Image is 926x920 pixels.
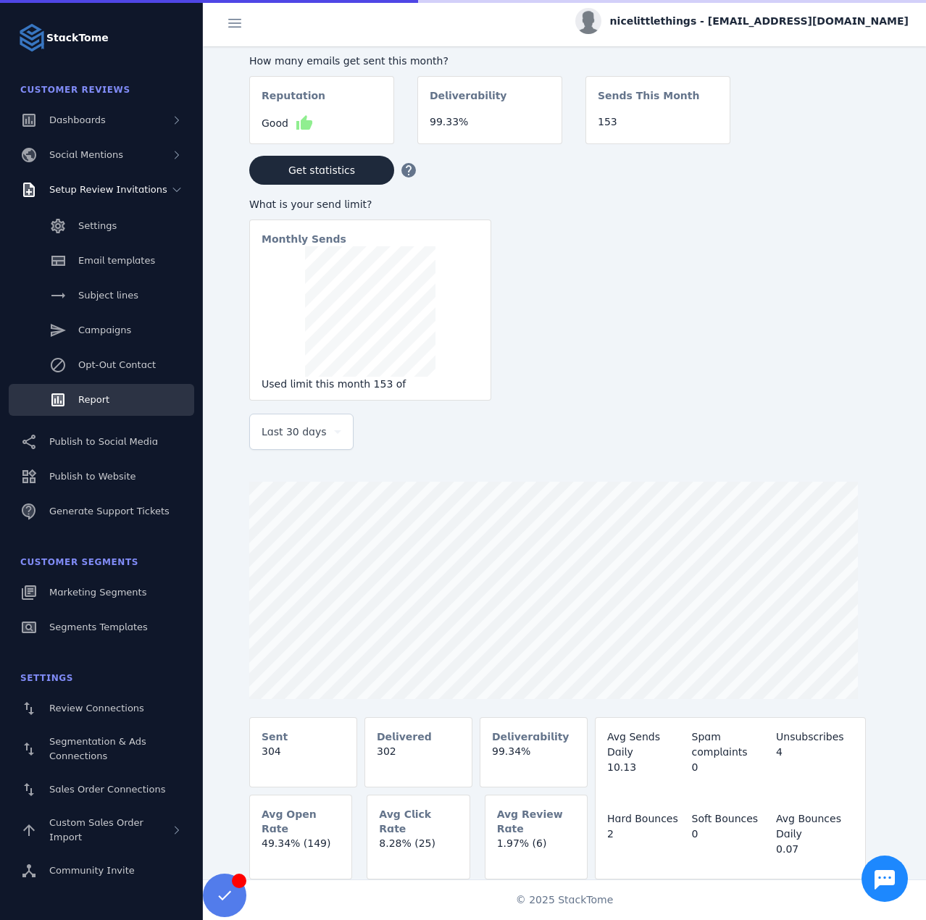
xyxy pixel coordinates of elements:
span: Community Invite [49,865,135,876]
div: Avg Sends Daily [607,729,685,760]
span: Last 30 days [262,423,327,440]
div: How many emails get sent this month? [249,54,730,69]
mat-card-subtitle: Delivered [377,729,432,744]
span: Segments Templates [49,622,148,632]
a: Opt-Out Contact [9,349,194,381]
button: nicelittlethings - [EMAIL_ADDRESS][DOMAIN_NAME] [575,8,909,34]
mat-card-subtitle: Avg Click Rate [379,807,457,836]
mat-card-subtitle: Sent [262,729,288,744]
a: Publish to Social Media [9,426,194,458]
a: Subject lines [9,280,194,311]
span: Settings [20,673,73,683]
div: 4 [776,745,854,760]
div: 0 [692,827,769,842]
span: Review Connections [49,703,144,714]
mat-card-content: 302 [365,744,472,771]
mat-card-subtitle: Reputation [262,88,325,114]
div: 0 [692,760,769,775]
span: Campaigns [78,325,131,335]
span: Get statistics [288,165,355,175]
span: Customer Reviews [20,85,130,95]
mat-card-content: 1.97% (6) [485,836,587,863]
mat-card-subtitle: Sends This Month [598,88,699,114]
span: Setup Review Invitations [49,184,167,195]
mat-card-subtitle: Avg Open Rate [262,807,340,836]
strong: StackTome [46,30,109,46]
div: Unsubscribes [776,729,854,745]
div: What is your send limit? [249,197,491,212]
mat-card-subtitle: Monthly Sends [262,232,346,246]
div: 10.13 [607,760,685,775]
span: Social Mentions [49,149,123,160]
span: Settings [78,220,117,231]
span: Email templates [78,255,155,266]
mat-card-subtitle: Deliverability [492,729,570,744]
span: Customer Segments [20,557,138,567]
a: Marketing Segments [9,577,194,609]
span: Subject lines [78,290,138,301]
mat-card-content: 99.34% [480,744,587,771]
mat-card-content: 8.28% (25) [367,836,469,863]
span: Publish to Website [49,471,135,482]
span: Publish to Social Media [49,436,158,447]
mat-icon: thumb_up [296,114,313,132]
div: 2 [607,827,685,842]
div: Avg Bounces Daily [776,811,854,842]
mat-card-subtitle: Avg Review Rate [497,807,575,836]
a: Campaigns [9,314,194,346]
span: Dashboards [49,114,106,125]
span: Generate Support Tickets [49,506,170,517]
mat-card-content: 153 [586,114,730,141]
span: © 2025 StackTome [516,892,614,908]
a: Review Connections [9,693,194,724]
span: Segmentation & Ads Connections [49,736,146,761]
img: profile.jpg [575,8,601,34]
a: Email templates [9,245,194,277]
a: Segmentation & Ads Connections [9,727,194,771]
span: Report [78,394,109,405]
mat-card-subtitle: Deliverability [430,88,507,114]
a: Community Invite [9,855,194,887]
div: 0.07 [776,842,854,857]
a: Publish to Website [9,461,194,493]
span: Good [262,116,288,131]
a: Sales Order Connections [9,774,194,806]
div: Hard Bounces [607,811,685,827]
span: Sales Order Connections [49,784,165,795]
mat-card-content: 49.34% (149) [250,836,351,863]
img: Logo image [17,23,46,52]
span: Opt-Out Contact [78,359,156,370]
div: Spam complaints [692,729,769,760]
div: Used limit this month 153 of [262,377,479,392]
a: Settings [9,210,194,242]
mat-card-content: 304 [250,744,356,771]
span: Custom Sales Order Import [49,817,143,842]
span: nicelittlethings - [EMAIL_ADDRESS][DOMAIN_NAME] [610,14,909,29]
div: 99.33% [430,114,550,130]
div: Soft Bounces [692,811,769,827]
a: Generate Support Tickets [9,495,194,527]
a: Segments Templates [9,611,194,643]
a: Report [9,384,194,416]
span: Marketing Segments [49,587,146,598]
button: Get statistics [249,156,394,185]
